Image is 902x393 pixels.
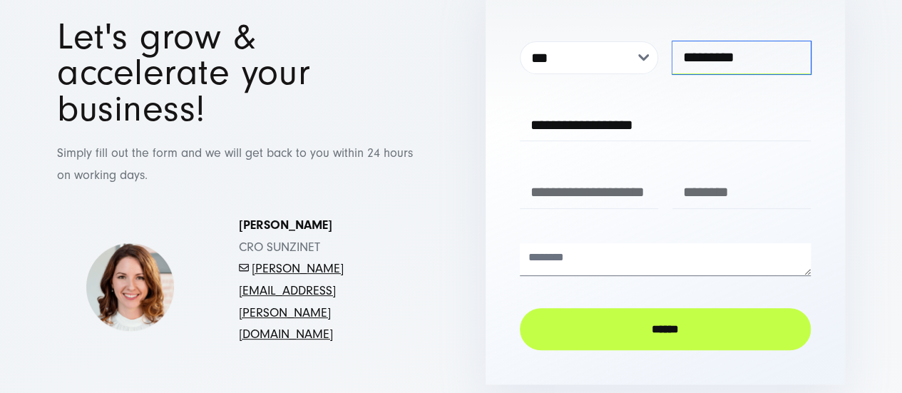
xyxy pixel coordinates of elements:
[239,261,344,342] a: [PERSON_NAME][EMAIL_ADDRESS][PERSON_NAME][DOMAIN_NAME]
[239,215,389,346] p: CRO SUNZINET
[86,243,174,332] img: Simona-kontakt-page-picture
[57,16,310,130] span: Let's grow & accelerate your business!
[249,261,252,276] span: -
[57,146,413,183] span: Simply fill out the form and we will get back to you within 24 hours on working days.
[239,218,332,233] strong: [PERSON_NAME]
